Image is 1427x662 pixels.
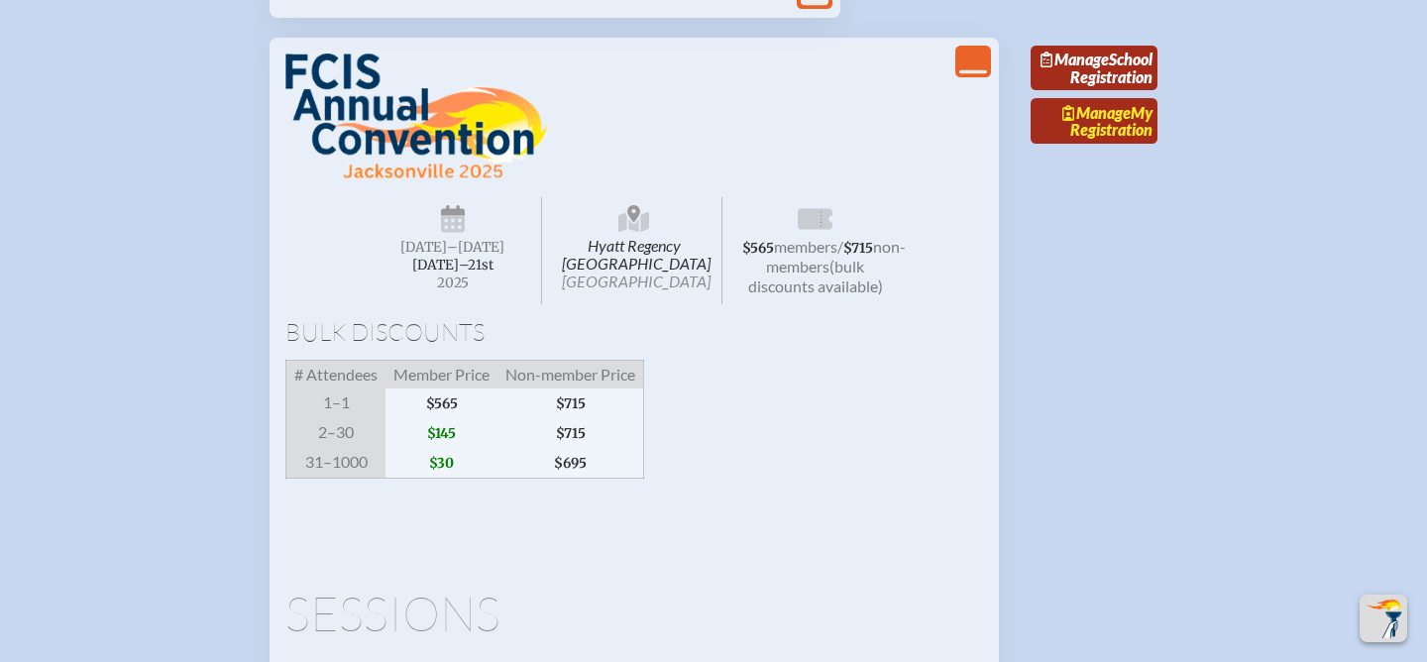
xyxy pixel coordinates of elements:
[381,276,525,290] span: 2025
[385,448,497,479] span: $30
[286,360,386,388] span: # Attendees
[400,239,447,256] span: [DATE]
[497,418,644,448] span: $715
[497,388,644,418] span: $715
[286,418,386,448] span: 2–30
[286,388,386,418] span: 1–1
[285,590,983,637] h1: Sessions
[385,388,497,418] span: $565
[285,54,548,180] img: FCIS Convention 2025
[412,257,494,274] span: [DATE]–⁠21st
[742,240,774,257] span: $565
[1360,595,1407,642] button: Scroll Top
[843,240,873,257] span: $715
[1031,98,1157,144] a: ManageMy Registration
[766,237,906,276] span: non-members
[447,239,504,256] span: –[DATE]
[1364,599,1403,638] img: To the top
[286,448,386,479] span: 31–1000
[385,418,497,448] span: $145
[385,360,497,388] span: Member Price
[1031,46,1157,91] a: ManageSchool Registration
[562,272,711,290] span: [GEOGRAPHIC_DATA]
[774,237,837,256] span: members
[748,257,883,295] span: (bulk discounts available)
[497,360,644,388] span: Non-member Price
[285,320,983,344] h1: Bulk Discounts
[1062,103,1131,122] span: Manage
[1041,50,1109,68] span: Manage
[497,448,644,479] span: $695
[546,197,723,304] span: Hyatt Regency [GEOGRAPHIC_DATA]
[837,237,843,256] span: /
